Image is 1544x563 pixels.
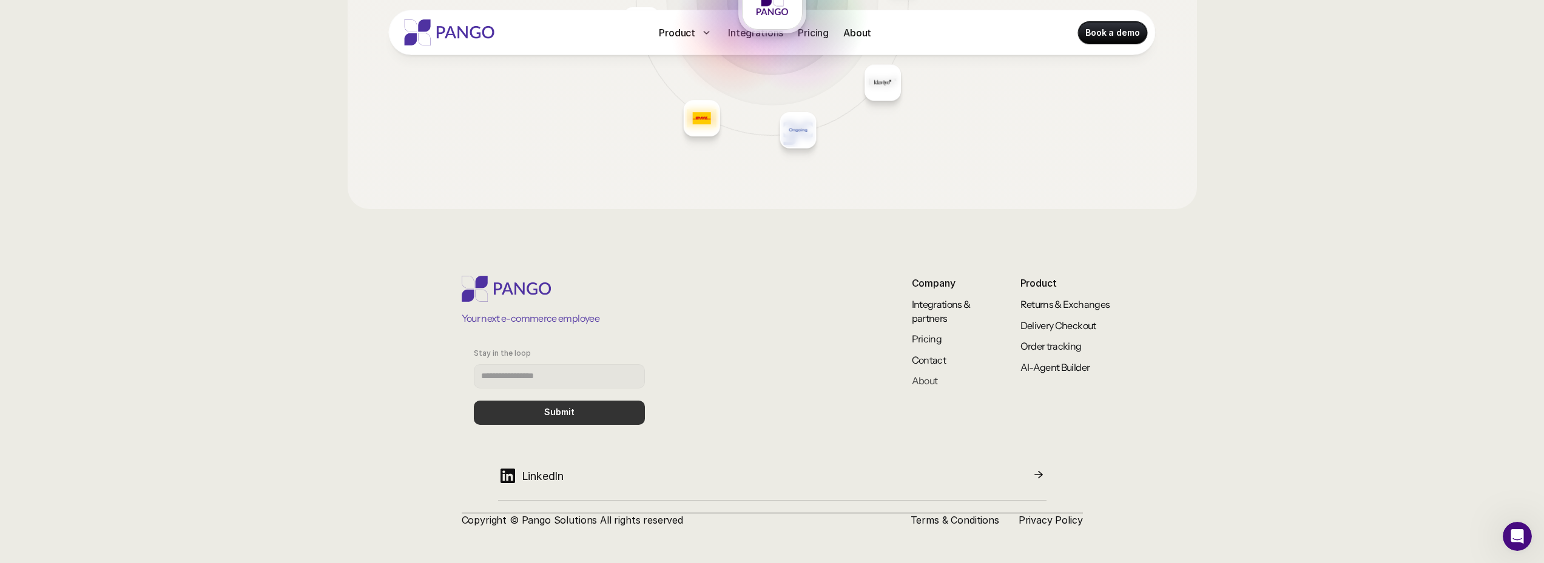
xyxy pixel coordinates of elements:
a: Pricing [912,333,942,345]
p: Company [912,276,979,290]
p: Your next e-commerce employee [462,311,599,325]
iframe: Intercom live chat [1503,522,1532,551]
a: Book a demo [1078,22,1147,44]
p: Product [659,25,695,40]
a: About [912,375,938,387]
img: Placeholder logo [789,121,807,139]
button: Submit [474,401,645,425]
input: Stay in the loop [474,364,645,388]
p: Copyright © Pango Solutions All rights reserved [462,513,891,527]
p: Stay in the loop [474,349,531,358]
a: Integrations & partners [912,298,972,324]
a: LinkedIn [498,461,1047,501]
a: Terms & Conditions [911,514,999,526]
a: Contact [912,354,946,366]
a: Returns & Exchanges [1020,298,1110,310]
p: LinkedIn [522,468,564,484]
img: Placeholder logo [873,74,891,92]
a: Privacy Policy [1019,514,1083,526]
p: Book a demo [1085,27,1139,39]
img: Placeholder logo [692,110,710,128]
a: AI-Agent Builder [1020,361,1090,373]
a: Delivery Checkout [1020,319,1096,331]
p: Product [1020,276,1118,290]
p: Submit [544,407,575,418]
a: Order tracking [1020,340,1082,352]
